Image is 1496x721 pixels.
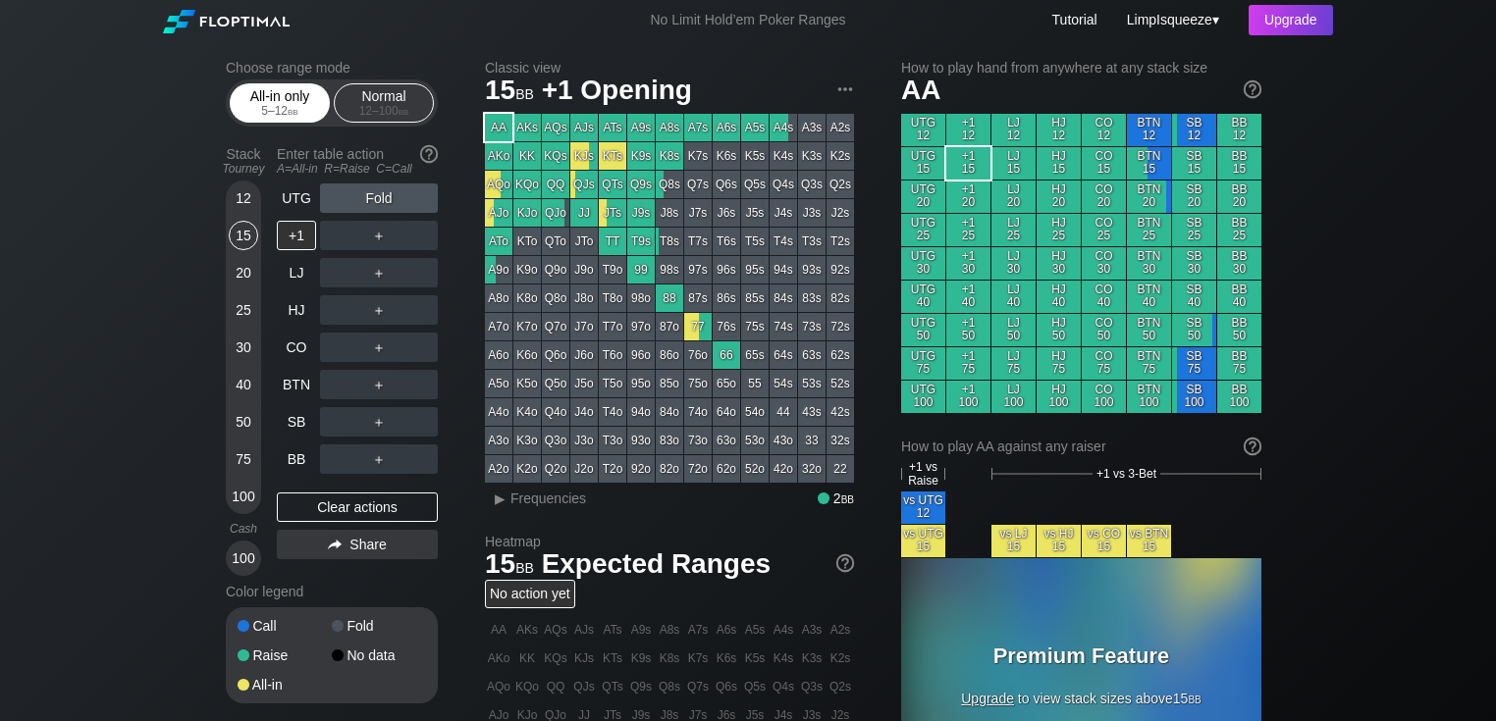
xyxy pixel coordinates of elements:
[513,427,541,454] div: K3o
[599,228,626,255] div: TT
[1172,180,1216,213] div: SB 20
[599,455,626,483] div: T2o
[599,256,626,283] div: T9o
[1127,314,1171,346] div: BTN 50
[834,552,856,574] img: help.32db89a4.svg
[1172,114,1216,146] div: SB 12
[827,284,854,312] div: 82s
[656,142,683,170] div: K8s
[684,455,712,483] div: 72o
[770,228,797,255] div: T4s
[684,256,712,283] div: 97s
[770,256,797,283] div: 94s
[713,256,740,283] div: 96s
[627,455,655,483] div: 92o
[542,427,569,454] div: Q3o
[620,12,875,32] div: No Limit Hold’em Poker Ranges
[1037,214,1081,246] div: HJ 25
[570,171,598,198] div: QJs
[627,427,655,454] div: 93o
[599,398,626,426] div: T4o
[991,180,1036,213] div: LJ 20
[513,256,541,283] div: K9o
[713,284,740,312] div: 86s
[1217,214,1261,246] div: BB 25
[713,114,740,141] div: A6s
[713,341,740,369] div: 66
[418,143,440,165] img: help.32db89a4.svg
[627,398,655,426] div: 94o
[599,171,626,198] div: QTs
[570,370,598,397] div: J5o
[482,76,537,108] span: 15
[741,398,769,426] div: 54o
[485,427,512,454] div: A3o
[1082,281,1126,313] div: CO 40
[770,398,797,426] div: 44
[328,540,342,550] img: share.864f2f62.svg
[713,370,740,397] div: 65o
[542,313,569,340] div: Q7o
[513,114,541,141] div: AKs
[627,256,655,283] div: 99
[599,427,626,454] div: T3o
[599,114,626,141] div: ATs
[627,171,655,198] div: Q9s
[599,313,626,340] div: T7o
[320,407,438,437] div: ＋
[901,75,940,105] span: AA
[770,370,797,397] div: 54s
[798,427,826,454] div: 33
[741,455,769,483] div: 52o
[229,295,258,325] div: 25
[485,60,854,76] h2: Classic view
[485,142,512,170] div: AKo
[770,455,797,483] div: 42o
[1037,247,1081,280] div: HJ 30
[320,295,438,325] div: ＋
[320,183,438,213] div: Fold
[656,427,683,454] div: 83o
[513,313,541,340] div: K7o
[1082,214,1126,246] div: CO 25
[946,347,990,380] div: +1 75
[684,398,712,426] div: 74o
[741,370,769,397] div: 55
[485,284,512,312] div: A8o
[320,370,438,399] div: ＋
[827,114,854,141] div: A2s
[542,228,569,255] div: QTo
[713,199,740,227] div: J6s
[713,171,740,198] div: Q6s
[485,455,512,483] div: A2o
[901,314,945,346] div: UTG 50
[513,455,541,483] div: K2o
[627,370,655,397] div: 95o
[485,370,512,397] div: A5o
[741,142,769,170] div: K5s
[834,78,856,100] img: ellipsis.fd386fe8.svg
[218,162,269,176] div: Tourney
[741,284,769,312] div: 85s
[991,381,1036,413] div: LJ 100
[1037,381,1081,413] div: HJ 100
[656,284,683,312] div: 88
[1082,381,1126,413] div: CO 100
[741,228,769,255] div: T5s
[741,341,769,369] div: 65s
[656,256,683,283] div: 98s
[229,333,258,362] div: 30
[770,427,797,454] div: 43o
[991,114,1036,146] div: LJ 12
[627,199,655,227] div: J9s
[320,258,438,287] div: ＋
[599,284,626,312] div: T8o
[1082,347,1126,380] div: CO 75
[277,162,438,176] div: A=All-in R=Raise C=Call
[599,341,626,369] div: T6o
[485,228,512,255] div: ATo
[513,142,541,170] div: KK
[1127,180,1171,213] div: BTN 20
[684,284,712,312] div: 87s
[229,183,258,213] div: 12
